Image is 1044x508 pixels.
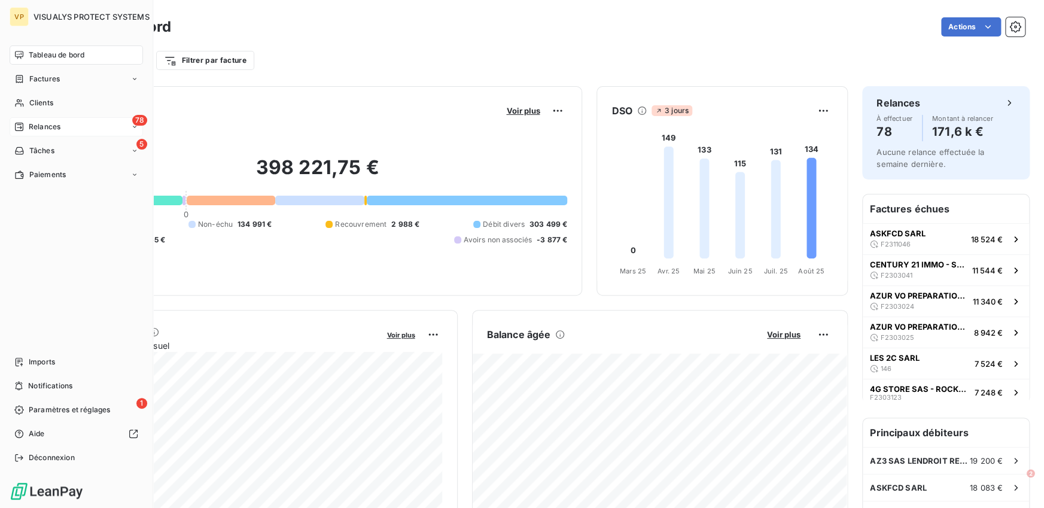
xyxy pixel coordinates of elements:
span: À effectuer [876,115,912,122]
span: 134 991 € [238,219,272,230]
span: 11 544 € [972,266,1003,275]
button: AZUR VO PREPARATION SARLF23030258 942 € [863,317,1029,348]
button: Filtrer par facture [156,51,254,70]
span: Notifications [28,381,72,391]
tspan: Avr. 25 [658,267,680,275]
span: -3 877 € [537,235,567,245]
span: Paiements [29,169,66,180]
span: F2303025 [881,334,914,341]
h4: 78 [876,122,912,141]
span: VISUALYS PROTECT SYSTEMS [34,12,150,22]
span: ASKFCD SARL [870,229,926,238]
span: Déconnexion [29,452,75,463]
a: Aide [10,424,143,443]
span: 0 [183,209,188,219]
a: Clients [10,93,143,112]
span: 4G STORE SAS - ROCKY MARKET [870,384,970,394]
img: Logo LeanPay [10,482,84,501]
span: Paramètres et réglages [29,404,110,415]
a: Imports [10,352,143,372]
tspan: Mars 25 [620,267,646,275]
span: F2311046 [881,241,911,248]
span: 18 524 € [971,235,1003,244]
h6: Relances [876,96,920,110]
span: CENTURY 21 IMMO - SDC PERSPECTIVE [870,260,967,269]
button: Voir plus [383,329,419,340]
span: Tableau de bord [29,50,84,60]
a: Factures [10,69,143,89]
span: 18 083 € [970,483,1003,492]
tspan: Juin 25 [728,267,753,275]
tspan: Juil. 25 [764,267,788,275]
h6: Principaux débiteurs [863,418,1029,447]
span: 11 340 € [973,297,1003,306]
button: CENTURY 21 IMMO - SDC PERSPECTIVEF230304111 544 € [863,254,1029,285]
span: Clients [29,98,53,108]
span: 7 524 € [975,359,1003,369]
span: Voir plus [767,330,800,339]
a: Tableau de bord [10,45,143,65]
span: AZ3 SAS LENDROIT RESTO CLUB [870,456,970,466]
h6: DSO [611,104,632,118]
button: Voir plus [763,329,804,340]
a: Paiements [10,165,143,184]
tspan: Mai 25 [693,267,716,275]
span: ASKFCD SARL [870,483,927,492]
a: 78Relances [10,117,143,136]
span: Non-échu [198,219,233,230]
span: Chiffre d'affaires mensuel [68,339,379,352]
span: AZUR VO PREPARATION SARL [870,322,969,331]
span: 2 [1028,467,1037,477]
tspan: Août 25 [798,267,824,275]
button: 4G STORE SAS - ROCKY MARKETF23031237 248 € [863,379,1029,405]
span: 146 [881,365,891,372]
span: AZUR VO PREPARATION SARL [870,291,968,300]
span: 3 jours [652,105,692,116]
div: VP [10,7,29,26]
span: Factures [29,74,60,84]
span: 19 200 € [970,456,1003,466]
span: LES 2C SARL [870,353,920,363]
button: LES 2C SARL1467 524 € [863,348,1029,379]
span: Avoirs non associés [464,235,532,245]
button: ASKFCD SARLF231104618 524 € [863,223,1029,254]
button: AZUR VO PREPARATION SARLF230302411 340 € [863,285,1029,317]
h6: Factures échues [863,194,1029,223]
span: F2303024 [881,303,914,310]
span: 7 248 € [975,388,1003,397]
span: 8 942 € [974,328,1003,337]
span: Débit divers [483,219,525,230]
a: 5Tâches [10,141,143,160]
iframe: Intercom live chat [1003,467,1032,496]
a: 1Paramètres et réglages [10,400,143,419]
span: 78 [132,115,147,126]
span: Voir plus [387,331,415,339]
h2: 398 221,75 € [68,156,567,191]
span: Relances [29,121,60,132]
span: Tâches [29,145,54,156]
span: Aucune relance effectuée la semaine dernière. [876,147,984,169]
span: Imports [29,357,55,367]
button: Actions [941,17,1001,36]
span: 1 [136,398,147,409]
span: F2303041 [881,272,912,279]
h4: 171,6 k € [932,122,993,141]
span: Recouvrement [335,219,386,230]
span: 303 499 € [529,219,567,230]
button: Voir plus [503,105,543,116]
span: Montant à relancer [932,115,993,122]
span: F2303123 [870,394,902,401]
span: 5 [136,139,147,150]
span: Aide [29,428,45,439]
h6: Balance âgée [487,327,551,342]
span: 2 988 € [391,219,419,230]
span: Voir plus [506,106,540,115]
